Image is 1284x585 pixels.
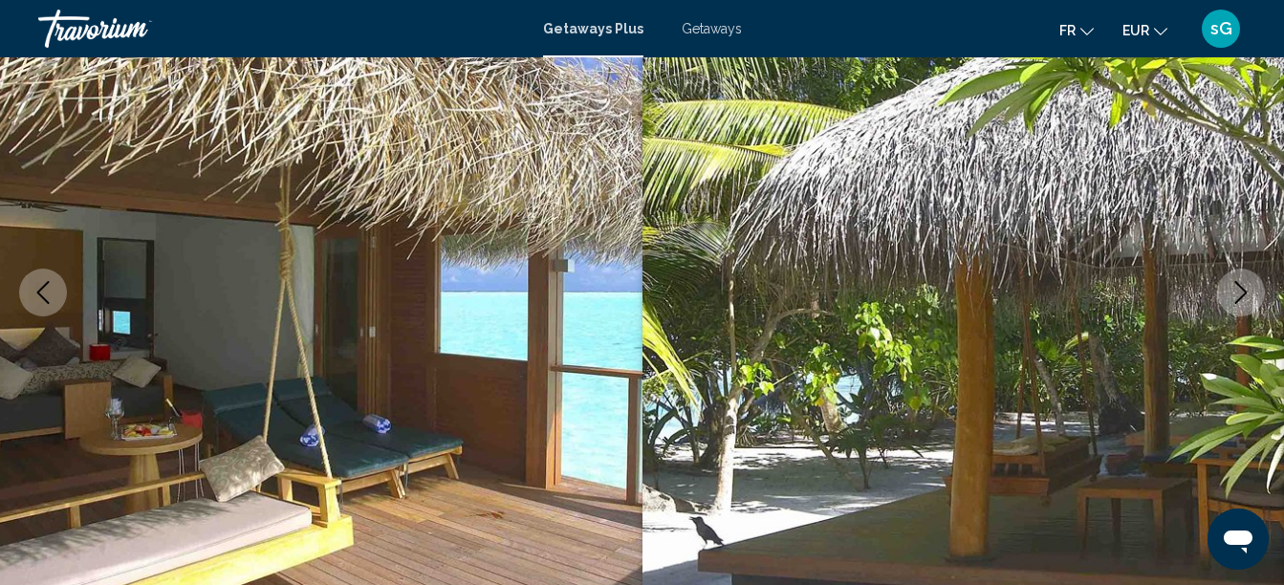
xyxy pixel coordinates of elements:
span: EUR [1122,23,1149,38]
span: fr [1059,23,1076,38]
a: Getaways Plus [543,21,643,36]
span: sG [1210,19,1232,38]
button: User Menu [1196,9,1246,49]
button: Previous image [19,269,67,316]
button: Next image [1217,269,1265,316]
iframe: Bouton de lancement de la fenêtre de messagerie [1208,509,1269,570]
a: Getaways [682,21,742,36]
button: Change currency [1122,16,1167,44]
button: Change language [1059,16,1094,44]
a: Travorium [38,10,524,48]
